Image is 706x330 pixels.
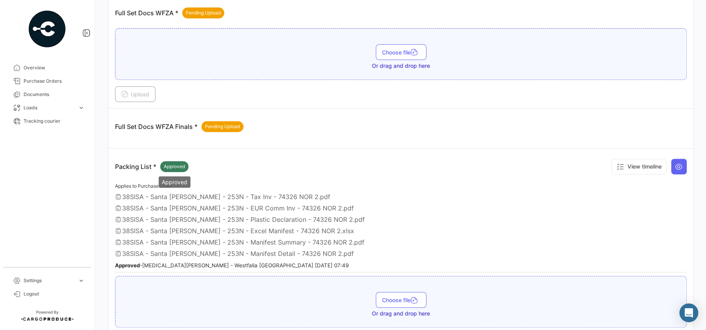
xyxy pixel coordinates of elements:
span: Approved [164,163,185,170]
span: Or drag and drop here [372,62,430,70]
a: Tracking courier [6,114,88,128]
span: 38SISA - Santa [PERSON_NAME] - 253N - Plastic Declaration - 74326 NOR 2.pdf [122,216,365,223]
span: Settings [24,277,75,284]
span: Pending Upload [186,9,221,16]
span: Or drag and drop here [372,310,430,317]
span: Choose file [382,297,420,303]
p: Full Set Docs WFZA Finals * [115,121,243,132]
span: Overview [24,64,85,71]
span: expand_more [78,277,85,284]
button: Upload [115,86,155,102]
small: - [MEDICAL_DATA][PERSON_NAME] - Westfalia [GEOGRAPHIC_DATA] [DATE] 07:49 [115,262,349,268]
button: View timeline [611,159,667,174]
span: expand_more [78,104,85,111]
a: Purchase Orders [6,74,88,88]
span: Documents [24,91,85,98]
span: 38SISA - Santa [PERSON_NAME] - 253N - Manifest Summary - 74326 NOR 2.pdf [122,238,364,246]
span: Upload [121,91,149,98]
span: Choose file [382,49,420,56]
div: Approved [159,176,190,188]
a: Documents [6,88,88,101]
b: Approved [115,262,140,268]
span: 38SISA - Santa [PERSON_NAME] - 253N - EUR Comm Inv - 74326 NOR 2.pdf [122,204,354,212]
img: powered-by.png [27,9,67,49]
p: Packing List * [115,161,188,172]
p: Full Set Docs WFZA * [115,7,224,18]
button: Choose file [376,44,426,60]
span: Logout [24,290,85,297]
span: 38SISA - Santa [PERSON_NAME] - 253N - Tax Inv - 74326 NOR 2.pdf [122,193,330,201]
span: Tracking courier [24,118,85,125]
button: Choose file [376,292,426,308]
div: Abrir Intercom Messenger [679,303,698,322]
span: 38SISA - Santa [PERSON_NAME] - 253N - Manifest Detail - 74326 NOR 2.pdf [122,250,354,257]
span: 38SISA - Santa [PERSON_NAME] - 253N - Excel Manifest - 74326 NOR 2.xlsx [122,227,354,235]
a: Overview [6,61,88,74]
span: Loads [24,104,75,111]
span: Applies to Purchase Order [115,183,172,189]
span: Pending Upload [205,123,240,130]
span: Purchase Orders [24,78,85,85]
